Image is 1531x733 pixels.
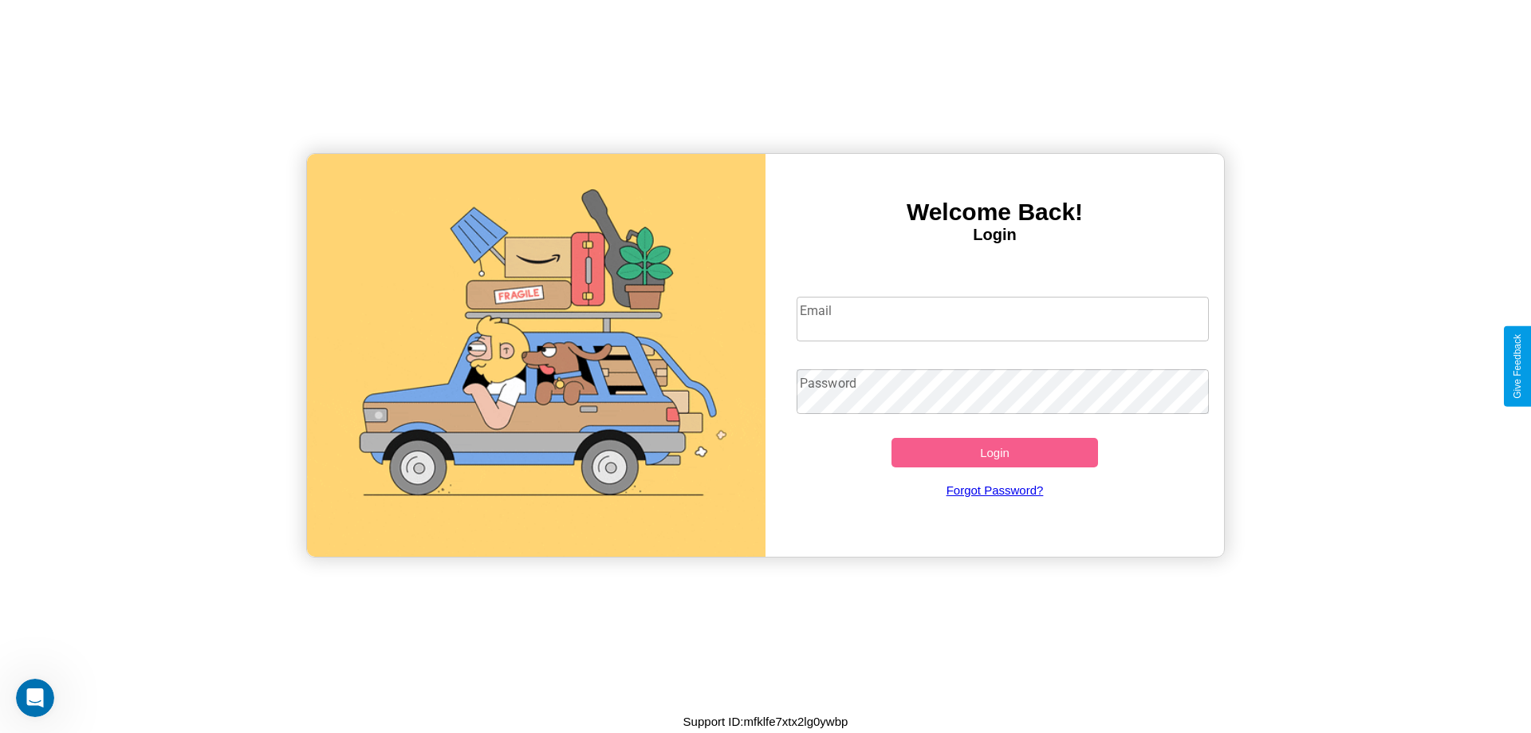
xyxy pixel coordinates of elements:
img: gif [307,154,765,557]
div: Give Feedback [1512,334,1523,399]
p: Support ID: mfklfe7xtx2lg0ywbp [683,711,848,732]
h3: Welcome Back! [765,199,1224,226]
button: Login [891,438,1098,467]
a: Forgot Password? [789,467,1202,513]
h4: Login [765,226,1224,244]
iframe: Intercom live chat [16,679,54,717]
